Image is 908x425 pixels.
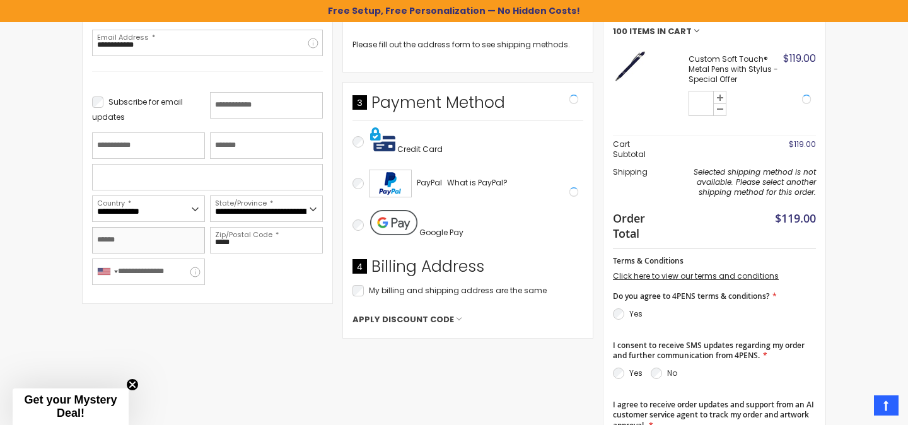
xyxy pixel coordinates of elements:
div: Get your Mystery Deal!Close teaser [13,388,129,425]
label: No [667,368,677,378]
img: Custom Soft Touch® Metal Pens with Stylus-Blue [613,49,648,83]
iframe: Google Customer Reviews [804,391,908,425]
img: Acceptance Mark [369,170,412,197]
div: Please fill out the address form to see shipping methods. [352,40,583,50]
div: Billing Address [352,256,583,284]
span: Get your Mystery Deal! [24,393,117,419]
span: Subscribe for email updates [92,96,183,122]
span: $119.00 [783,51,816,66]
a: What is PayPal? [447,175,508,190]
div: United States: +1 [93,259,122,284]
strong: Order Total [613,209,655,242]
a: Click here to view our terms and conditions [613,271,779,281]
span: Shipping [613,166,648,177]
span: Selected shipping method is not available. Please select another shipping method for this order. [694,166,816,197]
div: Payment Method [352,92,583,120]
span: Terms & Conditions [613,255,684,266]
button: Close teaser [126,378,139,391]
span: $119.00 [775,211,816,226]
span: What is PayPal? [447,177,508,188]
span: Google Pay [419,227,463,238]
th: Cart Subtotal [613,135,661,163]
label: Yes [629,308,643,319]
span: 100 [613,27,627,36]
span: $119.00 [789,139,816,149]
span: I consent to receive SMS updates regarding my order and further communication from 4PENS. [613,340,805,361]
span: My billing and shipping address are the same [369,285,547,296]
img: Pay with Google Pay [370,210,417,235]
span: Credit Card [397,144,443,154]
span: Items in Cart [629,27,692,36]
span: Apply Discount Code [352,314,454,325]
span: Do you agree to 4PENS terms & conditions? [613,291,769,301]
span: PayPal [417,177,442,188]
img: Pay with credit card [370,127,395,152]
strong: Custom Soft Touch® Metal Pens with Stylus - Special Offer [689,54,780,85]
label: Yes [629,368,643,378]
